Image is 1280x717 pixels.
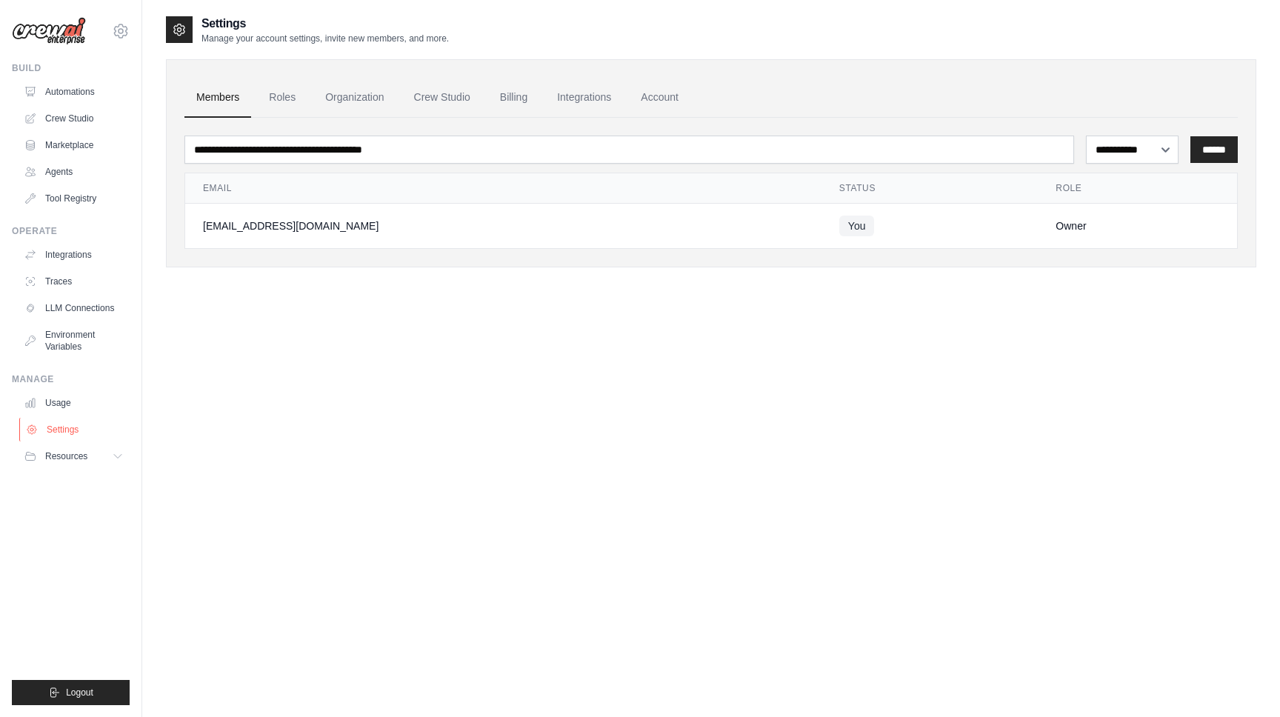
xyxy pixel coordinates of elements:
a: LLM Connections [18,296,130,320]
div: Operate [12,225,130,237]
a: Roles [257,78,307,118]
a: Account [629,78,690,118]
a: Automations [18,80,130,104]
a: Integrations [545,78,623,118]
th: Role [1038,173,1237,204]
a: Agents [18,160,130,184]
th: Email [185,173,821,204]
p: Manage your account settings, invite new members, and more. [201,33,449,44]
a: Settings [19,418,131,441]
a: Traces [18,270,130,293]
a: Crew Studio [402,78,482,118]
span: Logout [66,687,93,698]
img: Logo [12,17,86,45]
a: Tool Registry [18,187,130,210]
button: Logout [12,680,130,705]
a: Usage [18,391,130,415]
a: Environment Variables [18,323,130,358]
div: Build [12,62,130,74]
div: Owner [1056,219,1219,233]
span: Resources [45,450,87,462]
span: You [839,216,875,236]
div: Manage [12,373,130,385]
a: Marketplace [18,133,130,157]
a: Organization [313,78,396,118]
button: Resources [18,444,130,468]
h2: Settings [201,15,449,33]
th: Status [821,173,1039,204]
a: Crew Studio [18,107,130,130]
div: [EMAIL_ADDRESS][DOMAIN_NAME] [203,219,804,233]
a: Billing [488,78,539,118]
a: Integrations [18,243,130,267]
a: Members [184,78,251,118]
